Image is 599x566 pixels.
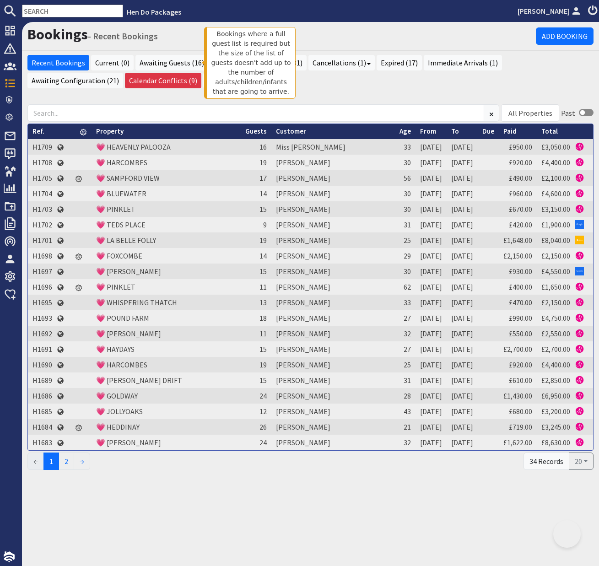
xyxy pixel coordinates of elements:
[271,435,395,450] td: [PERSON_NAME]
[575,345,584,353] img: Referer: Hen Do Packages
[259,422,267,431] span: 26
[28,201,57,217] td: H1703
[575,205,584,213] img: Referer: Hen Do Packages
[416,341,447,357] td: [DATE]
[416,264,447,279] td: [DATE]
[447,435,478,450] td: [DATE]
[96,189,146,198] a: 💗 BLUEWATER
[271,139,395,155] td: Miss [PERSON_NAME]
[575,438,584,447] img: Referer: Hen Do Packages
[96,360,147,369] a: 💗 HARCOMBES
[27,104,484,122] input: Search...
[541,422,570,431] a: £3,245.00
[28,264,57,279] td: H1697
[447,139,478,155] td: [DATE]
[271,404,395,419] td: [PERSON_NAME]
[28,155,57,170] td: H1708
[447,279,478,295] td: [DATE]
[447,248,478,264] td: [DATE]
[541,298,570,307] a: £2,150.00
[541,391,570,400] a: £6,950.00
[96,236,156,245] a: 💗 LA BELLE FOLLY
[416,310,447,326] td: [DATE]
[561,108,575,119] div: Past
[271,217,395,232] td: [PERSON_NAME]
[96,407,143,416] a: 💗 JOLLYOAKS
[135,55,208,70] a: Awaiting Guests (16)
[575,376,584,384] img: Referer: Hen Do Packages
[509,267,532,276] a: £930.00
[259,189,267,198] span: 14
[509,142,532,151] a: £950.00
[259,205,267,214] span: 15
[447,264,478,279] td: [DATE]
[28,295,57,310] td: H1695
[575,142,584,151] img: Referer: Hen Do Packages
[503,438,532,447] a: £1,622.00
[395,404,416,419] td: 43
[395,357,416,372] td: 25
[395,232,416,248] td: 25
[541,360,570,369] a: £4,400.00
[91,55,134,70] a: Current (0)
[28,170,57,186] td: H1705
[259,313,267,323] span: 18
[395,248,416,264] td: 29
[541,376,570,385] a: £2,850.00
[96,329,161,338] a: 💗 [PERSON_NAME]
[541,407,570,416] a: £3,200.00
[259,158,267,167] span: 19
[575,282,584,291] img: Referer: Hen Do Packages
[416,372,447,388] td: [DATE]
[509,282,532,291] a: £400.00
[575,360,584,369] img: Referer: Hen Do Packages
[28,341,57,357] td: H1691
[28,388,57,404] td: H1686
[541,142,570,151] a: £3,050.00
[96,142,171,151] a: 💗 HEAVENLY PALOOZA
[271,170,395,186] td: [PERSON_NAME]
[503,236,532,245] a: £1,648.00
[575,220,584,229] img: Referer: Google
[28,186,57,201] td: H1704
[259,282,267,291] span: 11
[43,453,59,470] span: 1
[509,360,532,369] a: £920.00
[271,264,395,279] td: [PERSON_NAME]
[96,376,182,385] a: 💗 [PERSON_NAME] DRIFT
[271,248,395,264] td: [PERSON_NAME]
[271,232,395,248] td: [PERSON_NAME]
[259,391,267,400] span: 24
[553,520,581,548] iframe: Toggle Customer Support
[447,186,478,201] td: [DATE]
[509,189,532,198] a: £960.00
[541,282,570,291] a: £1,650.00
[575,189,584,198] img: Referer: Hen Do Packages
[28,232,57,248] td: H1701
[416,326,447,341] td: [DATE]
[424,55,502,70] a: Immediate Arrivals (1)
[259,376,267,385] span: 15
[575,407,584,415] img: Referer: Hen Do Packages
[541,205,570,214] a: £3,150.00
[541,267,570,276] a: £4,550.00
[4,551,15,562] img: staytech_i_w-64f4e8e9ee0a9c174fd5317b4b171b261742d2d393467e5bdba4413f4f884c10.svg
[28,139,57,155] td: H1709
[259,173,267,183] span: 17
[541,329,570,338] a: £2,550.00
[271,388,395,404] td: [PERSON_NAME]
[28,419,57,435] td: H1684
[88,31,158,42] small: - Recent Bookings
[395,170,416,186] td: 56
[575,173,584,182] img: Referer: Hen Do Packages
[503,391,532,400] a: £1,430.00
[377,55,422,70] a: Expired (17)
[508,108,552,119] div: All Properties
[395,186,416,201] td: 30
[416,248,447,264] td: [DATE]
[541,220,570,229] a: £1,900.00
[416,435,447,450] td: [DATE]
[416,155,447,170] td: [DATE]
[575,391,584,400] img: Referer: Hen Do Packages
[271,295,395,310] td: [PERSON_NAME]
